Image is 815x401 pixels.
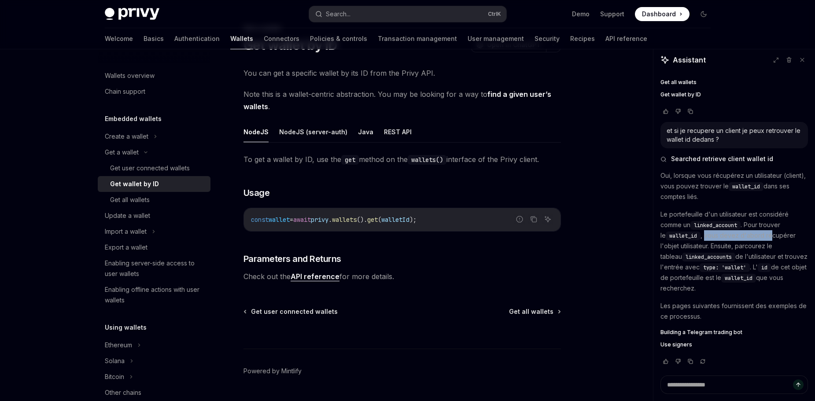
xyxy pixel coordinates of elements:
[290,216,293,224] span: =
[279,121,347,142] button: NodeJS (server-auth)
[105,356,125,366] div: Solana
[660,329,742,336] span: Building a Telegram trading bot
[660,329,808,336] a: Building a Telegram trading bot
[251,216,269,224] span: const
[660,341,808,348] a: Use signers
[311,216,328,224] span: privy
[110,179,159,189] div: Get wallet by ID
[310,28,367,49] a: Policies & controls
[243,367,302,375] a: Powered by Mintlify
[660,91,808,98] a: Get wallet by ID
[341,155,359,165] code: get
[174,28,220,49] a: Authentication
[105,226,147,237] div: Import a wallet
[332,216,357,224] span: wallets
[98,369,210,385] button: Bitcoin
[98,144,210,160] button: Get a wallet
[732,183,760,190] span: wallet_id
[660,170,808,202] p: Oui, lorsque vous récupérez un utilisateur (client), vous pouvez trouver le dans ses comptes liés.
[105,340,132,350] div: Ethereum
[378,216,381,224] span: (
[243,153,561,166] span: To get a wallet by ID, use the method on the interface of the Privy client.
[244,307,338,316] a: Get user connected wallets
[660,79,808,86] a: Get all wallets
[367,216,378,224] span: get
[98,208,210,224] a: Update a wallet
[98,255,210,282] a: Enabling server-side access to user wallets
[660,209,808,294] p: Le portefeuille d'un utilisateur est considéré comme un . Pour trouver le , vous devez d'abord ré...
[98,176,210,192] a: Get wallet by ID
[98,337,210,353] button: Ethereum
[572,10,590,18] a: Demo
[605,28,647,49] a: API reference
[793,379,804,390] button: Send message
[409,216,417,224] span: );
[384,121,412,142] button: REST API
[98,68,210,84] a: Wallets overview
[98,239,210,255] a: Export a wallet
[105,28,133,49] a: Welcome
[243,121,269,142] button: NodeJS
[542,213,553,225] button: Ask AI
[98,282,210,308] a: Enabling offline actions with user wallets
[514,213,525,225] button: Report incorrect code
[509,307,553,316] span: Get all wallets
[98,385,210,401] a: Other chains
[660,155,808,163] button: Searched retrieve client wallet id
[326,9,350,19] div: Search...
[230,28,253,49] a: Wallets
[660,91,701,98] span: Get wallet by ID
[110,195,150,205] div: Get all wallets
[528,213,539,225] button: Copy the contents from the code block
[697,357,708,366] button: Reload last chat
[509,307,560,316] a: Get all wallets
[761,264,767,271] span: id
[144,28,164,49] a: Basics
[243,88,561,113] span: Note this is a wallet-centric abstraction. You may be looking for a way to .
[642,10,676,18] span: Dashboard
[685,357,696,366] button: Copy chat response
[251,307,338,316] span: Get user connected wallets
[243,270,561,283] span: Check out the for more details.
[378,28,457,49] a: Transaction management
[105,210,150,221] div: Update a wallet
[110,163,190,173] div: Get user connected wallets
[570,28,595,49] a: Recipes
[660,301,808,322] p: Les pages suivantes fournissent des exemples de ce processus.
[105,147,139,158] div: Get a wallet
[673,55,706,65] span: Assistant
[243,253,341,265] span: Parameters and Returns
[600,10,624,18] a: Support
[660,341,692,348] span: Use signers
[685,107,696,116] button: Copy chat response
[309,6,506,22] button: Search...CtrlK
[328,216,332,224] span: .
[660,107,671,116] button: Vote that response was good
[269,216,290,224] span: wallet
[98,224,210,239] button: Import a wallet
[660,79,697,86] span: Get all wallets
[660,357,671,366] button: Vote that response was good
[725,275,752,282] span: wallet_id
[635,7,690,21] a: Dashboard
[667,126,802,144] div: et si je recupere un client je peux retrouver le wallet id dedans ?
[243,67,561,79] span: You can get a specific wallet by its ID from the Privy API.
[105,70,155,81] div: Wallets overview
[98,353,210,369] button: Solana
[105,114,162,124] h5: Embedded wallets
[660,375,808,394] textarea: Ask a question...
[669,232,697,239] span: wallet_id
[105,242,148,253] div: Export a wallet
[98,84,210,99] a: Chain support
[105,284,205,305] div: Enabling offline actions with user wallets
[105,387,141,398] div: Other chains
[98,160,210,176] a: Get user connected wallets
[694,222,737,229] span: linked_account
[264,28,299,49] a: Connectors
[98,129,210,144] button: Create a wallet
[105,258,205,279] div: Enabling server-side access to user wallets
[243,187,270,199] span: Usage
[293,216,311,224] span: await
[697,7,711,21] button: Toggle dark mode
[686,254,732,261] span: linked_accounts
